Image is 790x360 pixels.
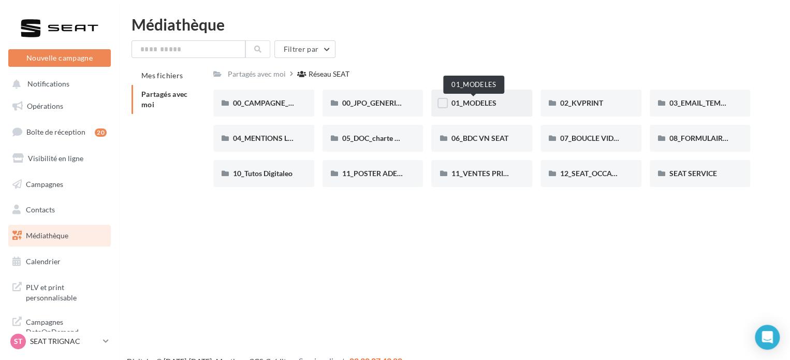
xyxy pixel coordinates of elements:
[26,231,68,240] span: Médiathèque
[30,336,99,347] p: SEAT TRIGNAC
[342,134,469,142] span: 05_DOC_charte graphique + Guidelines
[6,225,113,247] a: Médiathèque
[669,169,717,178] span: SEAT SERVICE
[560,134,697,142] span: 07_BOUCLE VIDEO ECRAN SHOWROOM
[26,127,85,136] span: Boîte de réception
[451,98,496,107] span: 01_MODELES
[26,179,63,188] span: Campagnes
[8,332,111,351] a: ST SEAT TRIGNAC
[26,205,55,214] span: Contacts
[26,280,107,303] span: PLV et print personnalisable
[669,98,782,107] span: 03_EMAIL_TEMPLATE HTML SEAT
[233,98,330,107] span: 00_CAMPAGNE_SEPTEMBRE
[26,257,61,266] span: Calendrier
[451,134,508,142] span: 06_BDC VN SEAT
[27,80,69,89] span: Notifications
[6,174,113,195] a: Campagnes
[6,95,113,117] a: Opérations
[26,315,107,337] span: Campagnes DataOnDemand
[755,325,780,350] div: Open Intercom Messenger
[443,76,504,94] div: 01_MODELES
[342,169,427,178] span: 11_POSTER ADEME SEAT
[228,69,286,79] div: Partagés avec moi
[451,169,539,178] span: 11_VENTES PRIVÉES SEAT
[27,102,63,110] span: Opérations
[6,276,113,307] a: PLV et print personnalisable
[141,90,188,109] span: Partagés avec moi
[95,128,107,137] div: 20
[6,251,113,272] a: Calendrier
[6,121,113,143] a: Boîte de réception20
[233,134,370,142] span: 04_MENTIONS LEGALES OFFRES PRESSE
[309,69,349,79] div: Réseau SEAT
[274,40,335,58] button: Filtrer par
[131,17,778,32] div: Médiathèque
[6,311,113,341] a: Campagnes DataOnDemand
[14,336,22,347] span: ST
[233,169,292,178] span: 10_Tutos Digitaleo
[342,98,459,107] span: 00_JPO_GENERIQUE IBIZA ARONA
[8,49,111,67] button: Nouvelle campagne
[560,98,603,107] span: 02_KVPRINT
[560,169,677,178] span: 12_SEAT_OCCASIONS_GARANTIES
[6,148,113,169] a: Visibilité en ligne
[141,71,183,80] span: Mes fichiers
[28,154,83,163] span: Visibilité en ligne
[6,199,113,221] a: Contacts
